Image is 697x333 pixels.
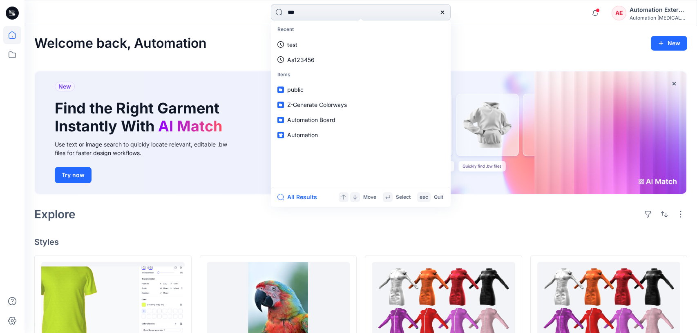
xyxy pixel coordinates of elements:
[287,55,315,64] p: Aa123456
[273,22,449,37] p: Recent
[158,117,222,135] span: AI Match
[273,37,449,52] a: test
[273,52,449,67] a: Aa123456
[612,6,626,20] div: AE
[630,15,687,21] div: Automation [MEDICAL_DATA]...
[58,82,71,91] span: New
[55,167,92,183] button: Try now
[273,97,449,112] a: Z-Generate Colorways
[630,5,687,15] div: Automation External
[34,208,76,221] h2: Explore
[396,193,411,202] p: Select
[273,127,449,142] a: Automation
[34,237,687,247] h4: Styles
[273,67,449,82] p: Items
[287,131,318,138] span: Automation
[420,193,428,202] p: esc
[287,86,304,93] span: public
[287,101,347,108] span: Z-Generate Colorways
[55,140,239,157] div: Use text or image search to quickly locate relevant, editable .bw files for faster design workflows.
[434,193,443,202] p: Quit
[273,112,449,127] a: Automation Board
[273,82,449,97] a: public
[287,116,335,123] span: Automation Board
[287,40,297,49] p: test
[363,193,376,202] p: Move
[34,36,207,51] h2: Welcome back, Automation
[277,192,322,202] button: All Results
[651,36,687,51] button: New
[55,100,226,135] h1: Find the Right Garment Instantly With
